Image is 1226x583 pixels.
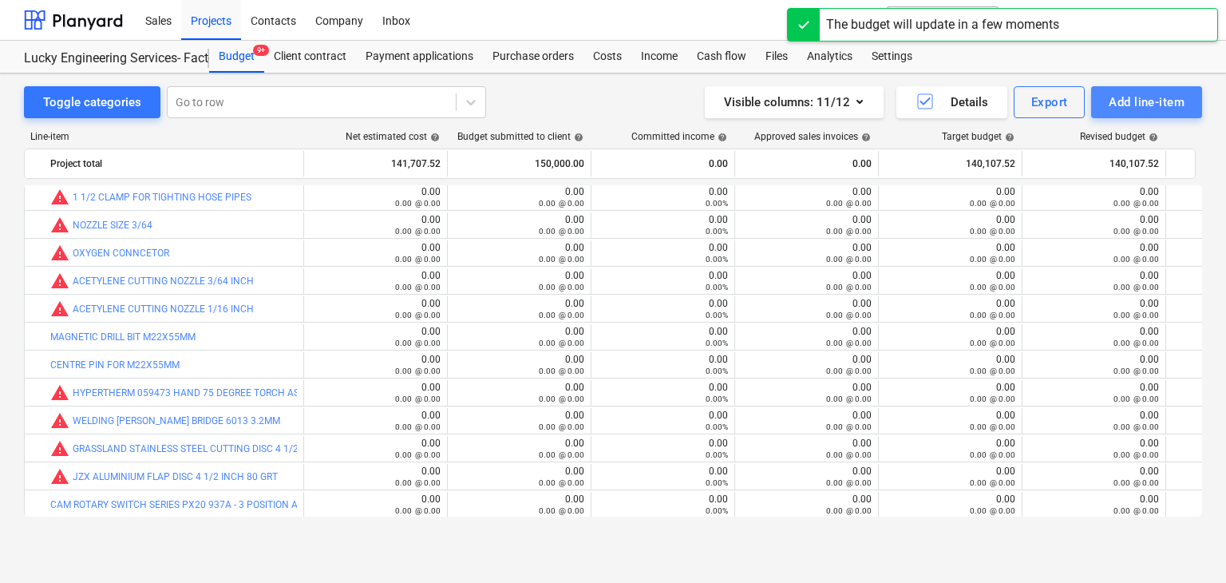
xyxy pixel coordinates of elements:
[395,227,441,236] small: 0.00 @ 0.00
[50,411,69,430] span: Committed costs exceed revised budget
[24,131,303,142] div: Line-item
[310,410,441,432] div: 0.00
[395,255,441,264] small: 0.00 @ 0.00
[539,395,584,403] small: 0.00 @ 0.00
[1029,298,1159,320] div: 0.00
[598,494,728,516] div: 0.00
[73,192,251,203] a: 1 1/2 CLAMP FOR TIGHTING HOSE PIPES
[742,242,872,264] div: 0.00
[1113,227,1159,236] small: 0.00 @ 0.00
[706,367,728,375] small: 0.00%
[826,199,872,208] small: 0.00 @ 0.00
[539,339,584,347] small: 0.00 @ 0.00
[598,186,728,208] div: 0.00
[756,41,797,73] div: Files
[539,506,584,515] small: 0.00 @ 0.00
[454,438,584,460] div: 0.00
[1113,199,1159,208] small: 0.00 @ 0.00
[1029,466,1159,488] div: 0.00
[539,199,584,208] small: 0.00 @ 0.00
[395,311,441,319] small: 0.00 @ 0.00
[706,395,728,403] small: 0.00%
[73,248,169,259] a: OXYGEN CONNCETOR
[50,499,568,510] a: CAM ROTARY SWITCH SERIES PX20 937A - 3 POSITION A-B0C FOR MIG WELDING MACHINE FOR 63 AMP AND 415 ...
[598,214,728,236] div: 0.00
[885,494,1015,516] div: 0.00
[454,186,584,208] div: 0.00
[754,131,871,142] div: Approved sales invoices
[264,41,356,73] div: Client contract
[598,354,728,376] div: 0.00
[706,283,728,291] small: 0.00%
[826,15,1059,34] div: The budget will update in a few moments
[1029,354,1159,376] div: 0.00
[50,151,297,176] div: Project total
[826,506,872,515] small: 0.00 @ 0.00
[1029,382,1159,404] div: 0.00
[598,298,728,320] div: 0.00
[706,199,728,208] small: 0.00%
[862,41,922,73] div: Settings
[916,92,988,113] div: Details
[1029,438,1159,460] div: 0.00
[1029,186,1159,208] div: 0.00
[539,450,584,459] small: 0.00 @ 0.00
[73,415,280,426] a: WELDING [PERSON_NAME] BRIDGE 6013 3.2MM
[1109,92,1184,113] div: Add line-item
[73,303,254,315] a: ACETYLENE CUTTING NOZZLE 1/16 INCH
[631,131,727,142] div: Committed income
[885,466,1015,488] div: 0.00
[1113,422,1159,431] small: 0.00 @ 0.00
[742,214,872,236] div: 0.00
[43,92,141,113] div: Toggle categories
[209,41,264,73] div: Budget
[1146,506,1226,583] iframe: Chat Widget
[742,326,872,348] div: 0.00
[826,283,872,291] small: 0.00 @ 0.00
[885,214,1015,236] div: 0.00
[395,478,441,487] small: 0.00 @ 0.00
[885,438,1015,460] div: 0.00
[539,227,584,236] small: 0.00 @ 0.00
[885,186,1015,208] div: 0.00
[942,131,1014,142] div: Target budget
[598,410,728,432] div: 0.00
[858,133,871,142] span: help
[50,383,69,403] span: Committed costs exceed revised budget
[571,133,583,142] span: help
[50,331,196,343] a: MAGNETIC DRILL BIT M22X55MM
[1113,506,1159,515] small: 0.00 @ 0.00
[356,41,483,73] a: Payment applications
[483,41,583,73] div: Purchase orders
[885,354,1015,376] div: 0.00
[395,367,441,375] small: 0.00 @ 0.00
[454,354,584,376] div: 0.00
[742,410,872,432] div: 0.00
[73,443,359,454] a: GRASSLAND STAINLESS STEEL CUTTING DISC 4 1/2 INCH X 1 MM
[1014,86,1086,118] button: Export
[970,506,1015,515] small: 0.00 @ 0.00
[742,298,872,320] div: 0.00
[457,131,583,142] div: Budget submitted to client
[73,276,254,287] a: ACETYLENE CUTTING NOZZLE 3/64 INCH
[970,367,1015,375] small: 0.00 @ 0.00
[454,298,584,320] div: 0.00
[454,270,584,292] div: 0.00
[346,131,440,142] div: Net estimated cost
[583,41,631,73] a: Costs
[539,311,584,319] small: 0.00 @ 0.00
[631,41,687,73] a: Income
[427,133,440,142] span: help
[1029,326,1159,348] div: 0.00
[1029,242,1159,264] div: 0.00
[706,255,728,264] small: 0.00%
[1113,311,1159,319] small: 0.00 @ 0.00
[24,86,160,118] button: Toggle categories
[50,299,69,319] span: Committed costs exceed revised budget
[1002,133,1014,142] span: help
[454,382,584,404] div: 0.00
[73,220,152,231] a: NOZZLE SIZE 3/64
[50,244,69,263] span: Committed costs exceed revised budget
[310,326,441,348] div: 0.00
